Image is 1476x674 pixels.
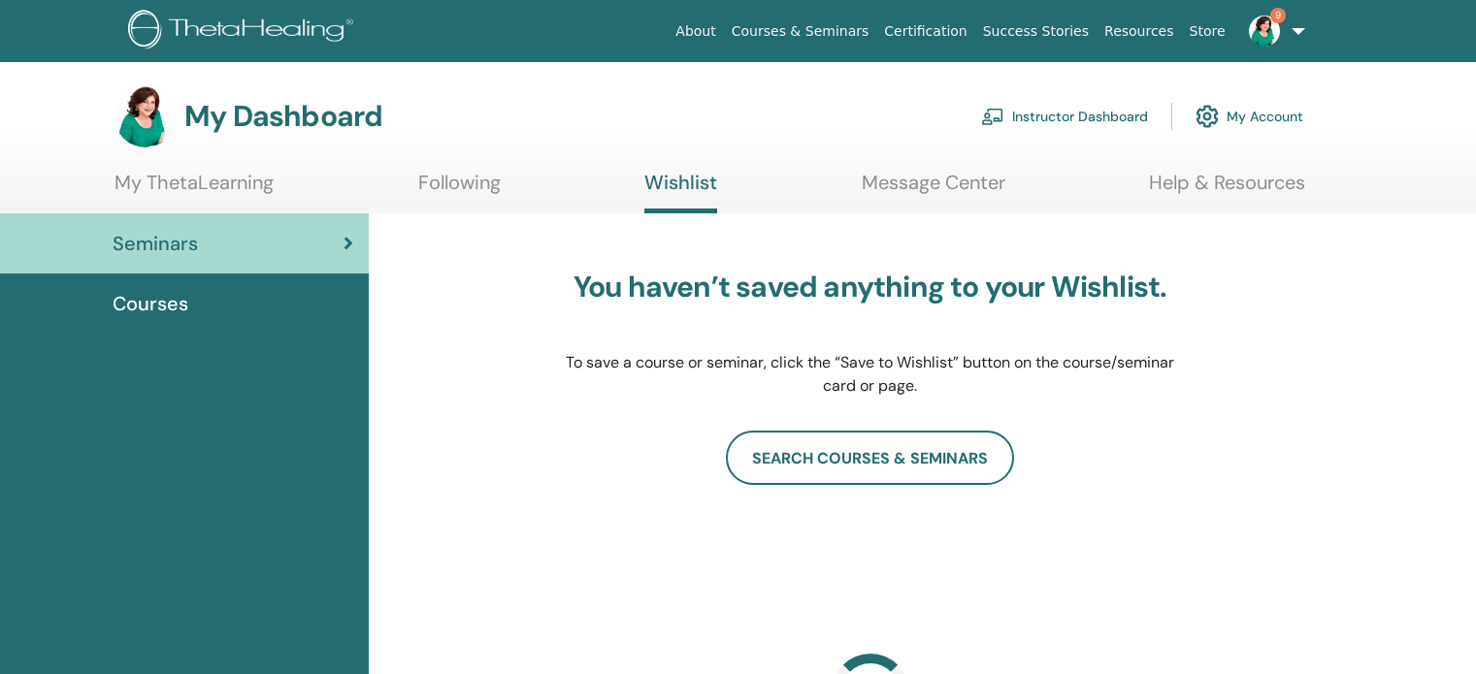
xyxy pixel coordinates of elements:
a: search courses & seminars [726,431,1014,485]
h3: You haven’t saved anything to your Wishlist. [565,270,1176,305]
a: Store [1182,14,1233,49]
span: Courses [113,289,188,318]
a: Courses & Seminars [724,14,877,49]
a: Resources [1097,14,1182,49]
a: Following [418,171,501,209]
p: To save a course or seminar, click the “Save to Wishlist” button on the course/seminar card or page. [565,351,1176,398]
a: Instructor Dashboard [981,95,1148,138]
a: Wishlist [644,171,717,213]
span: 9 [1270,8,1286,23]
a: Message Center [862,171,1005,209]
a: Help & Resources [1149,171,1305,209]
img: logo.png [128,10,360,53]
a: My Account [1196,95,1303,138]
img: cog.svg [1196,100,1219,133]
img: chalkboard-teacher.svg [981,108,1004,125]
a: My ThetaLearning [115,171,274,209]
span: Seminars [113,229,198,258]
h3: My Dashboard [184,99,382,134]
a: Success Stories [975,14,1097,49]
img: default.jpg [1249,16,1280,47]
a: About [668,14,723,49]
img: default.jpg [115,85,177,147]
a: Certification [876,14,974,49]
